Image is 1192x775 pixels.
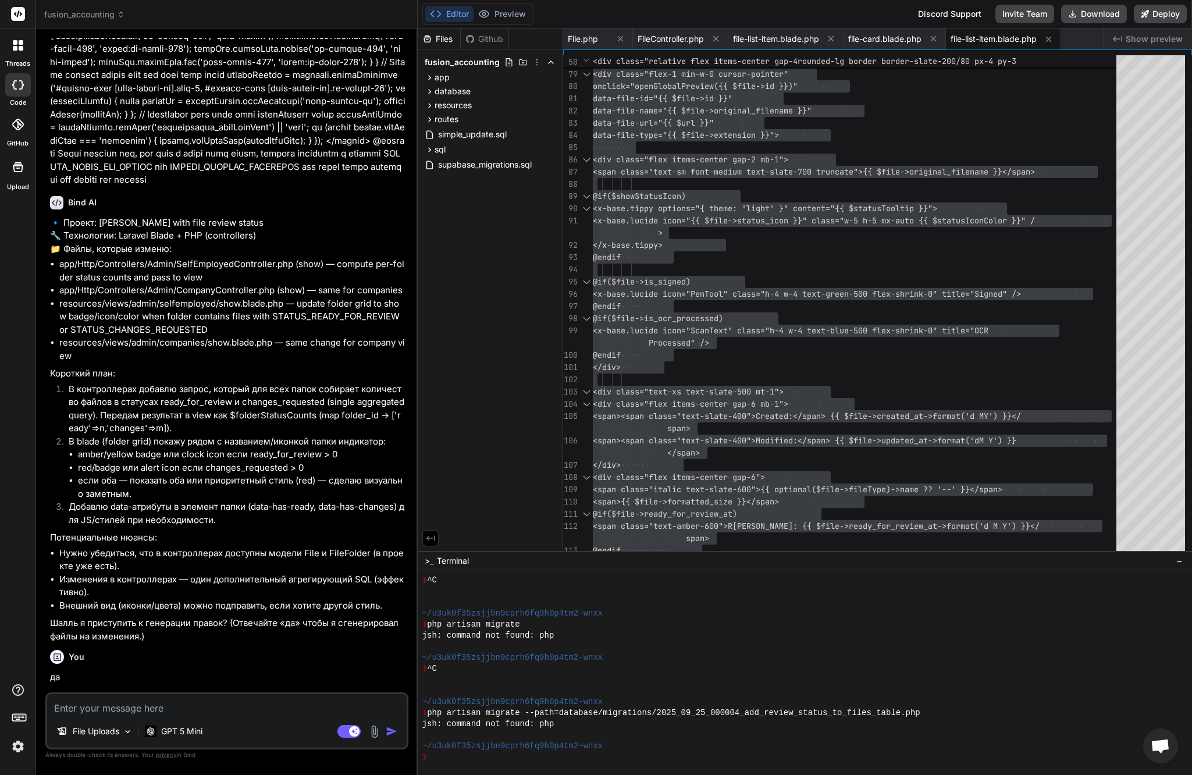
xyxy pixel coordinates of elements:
[59,284,406,297] li: app/Http/Controllers/Admin/CompanyController.php (show) — same for companies
[593,545,621,556] span: @endif
[563,56,578,68] span: 50
[50,531,406,545] p: Потенциальные нюансы:
[474,6,531,22] button: Preview
[422,663,427,674] span: ❯
[563,386,578,398] div: 103
[563,190,578,202] div: 89
[422,630,554,641] span: jsh: command not found: php
[563,178,578,190] div: 88
[437,158,533,172] span: supabase_migrations.sql
[593,435,751,446] span: <span><span class="text-slate-400"
[593,191,686,201] span: @if($showStatusIcon)
[984,484,1002,495] span: pan>
[732,521,1007,531] span: [PERSON_NAME]: {{ $file->ready_for_review_at->format('d M Y
[593,56,798,66] span: <div class="relative flex items-center gap-4
[593,313,723,323] span: @if($file->is_ocr_processed)
[1007,521,1040,531] span: ') }}</
[563,520,578,532] div: 112
[563,312,578,325] div: 98
[422,708,427,719] span: ❯
[593,276,691,287] span: @if($file->is_signed)
[1174,552,1185,570] button: −
[579,508,594,520] div: Click to collapse the range.
[733,33,819,45] span: file-list-item.blade.php
[593,252,621,262] span: @endif
[563,80,578,93] div: 80
[78,474,406,500] li: если оба — показать оба или приоритетный стиль (red) — сделаю визуально заметным.
[579,312,594,325] div: Click to collapse the range.
[1012,166,1035,177] span: span>
[1134,5,1187,23] button: Deploy
[593,105,784,116] span: data-file-name="{{ $file->original_filena
[5,59,30,69] label: threads
[563,496,578,508] div: 110
[751,435,979,446] span: >Modified:</span> {{ $file->updated_at->format('d
[563,215,578,227] div: 91
[435,86,471,97] span: database
[425,555,433,567] span: >_
[593,215,760,226] span: <x-base.lucide icon="{{ $file->statu
[422,741,603,752] span: ~/u3uk0f35zsjjbn9cprh6fq9h0p4tm2-wnxx
[593,166,779,177] span: <span class="text-sm font-medium text-sl
[422,752,427,763] span: ❯
[593,81,784,91] span: onclick="openGlobalPreview({{ $file->id }
[751,411,984,421] span: >Created:</span> {{ $file->created_at->format('d M
[563,374,578,386] div: 102
[593,301,621,311] span: @endif
[779,166,1012,177] span: ate-700 truncate">{{ $file->original_filename }}</
[593,411,751,421] span: <span><span class="text-slate-400"
[593,386,784,397] span: <div class="text-xs text-slate-500 mt-1">
[770,203,937,214] span: ' }" content="{{ $statusTooltip }}">
[418,33,460,45] div: Files
[563,166,578,178] div: 87
[1126,33,1183,45] span: Show preview
[593,69,788,79] span: <div class="flex-1 min-w-0 cursor-pointer"
[563,349,578,361] div: 100
[568,33,598,45] span: File.php
[593,350,621,360] span: @endif
[979,435,1016,446] span: M Y') }}
[593,118,714,128] span: data-file-url="{{ $url }}"
[59,297,406,337] li: resources/views/admin/selfemployed/show.blade.php — update folder grid to show badge/icon/color w...
[751,484,984,495] span: ">{{ optional($file->fileType)->name ?? '--' }}</s
[563,105,578,117] div: 82
[563,264,578,276] div: 94
[44,9,125,20] span: fusion_accounting
[798,56,1016,66] span: rounded-lg border border-slate-200/80 px-4 py-3
[563,68,578,80] div: 79
[593,289,770,299] span: <x-base.lucide icon="PenTool" class="h
[593,472,765,482] span: <div class="flex items-center gap-6">
[579,202,594,215] div: Click to collapse the range.
[593,203,770,214] span: <x-base.tippy options="{ theme: 'light
[563,459,578,471] div: 107
[579,276,594,288] div: Click to collapse the range.
[437,555,469,567] span: Terminal
[156,751,177,758] span: privacy
[437,127,508,141] span: simple_update.sql
[563,154,578,166] div: 86
[563,129,578,141] div: 84
[593,362,621,372] span: </div>
[425,56,500,68] span: fusion_accounting
[658,227,663,238] span: >
[50,617,406,643] p: Шалль я приступить к генерации правок? (Отвечайте «да» чтобы я сгенерировал файлы на изменения.)
[422,719,554,730] span: jsh: command not found: php
[427,708,920,719] span: php artisan migrate --path=database/migrations/2025_09_25_000004_add_review_status_to_files_table...
[427,663,437,674] span: ^C
[78,461,406,475] li: red/badge или alert icon если changes_requested > 0
[760,215,993,226] span: s_icon }}" class="w-5 h-5 mx-auto {{ $statusIconCo
[78,448,406,461] li: amber/yellow badge или clock icon если ready_for_review > 0
[770,289,1002,299] span: -4 w-4 text-green-500 flex-shrink-0" title="Signed
[123,727,133,737] img: Pick Models
[579,154,594,166] div: Click to collapse the range.
[848,33,921,45] span: file-card.blade.php
[579,471,594,484] div: Click to collapse the range.
[461,33,508,45] div: Github
[145,726,156,737] img: GPT 5 Mini
[73,726,119,737] p: File Uploads
[984,411,1021,421] span: Y') }}</
[7,182,29,192] label: Upload
[563,508,578,520] div: 111
[593,460,621,470] span: </div>
[422,619,427,630] span: ❯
